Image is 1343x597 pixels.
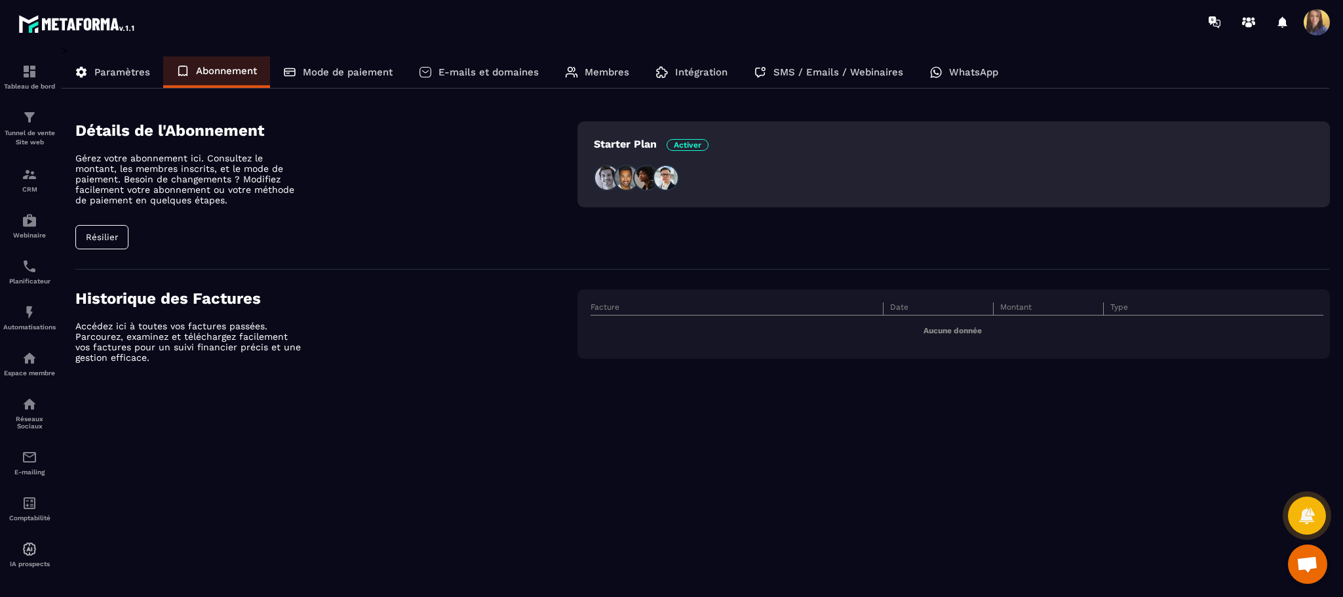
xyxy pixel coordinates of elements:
p: Accédez ici à toutes vos factures passées. Parcourez, examinez et téléchargez facilement vos fact... [75,321,305,363]
p: Comptabilité [3,514,56,522]
button: Résilier [75,225,128,249]
p: Gérez votre abonnement ici. Consultez le montant, les membres inscrits, et le mode de paiement. B... [75,153,305,205]
td: Aucune donnée [591,316,1323,346]
a: formationformationTunnel de vente Site web [3,100,56,157]
img: formation [22,64,37,79]
img: email [22,449,37,465]
a: emailemailE-mailing [3,440,56,485]
img: automations [22,350,37,366]
img: automations [22,213,37,228]
th: Date [884,302,994,316]
img: social-network [22,396,37,412]
p: E-mailing [3,468,56,476]
p: Espace membre [3,369,56,377]
a: accountantaccountantComptabilité [3,485,56,531]
a: social-networksocial-networkRéseaux Sociaux [3,386,56,440]
p: Automatisations [3,323,56,331]
h4: Historique des Factures [75,289,577,308]
a: formationformationCRM [3,157,56,203]
p: Webinaire [3,232,56,239]
p: Membres [585,66,629,78]
h4: Détails de l'Abonnement [75,121,577,140]
p: WhatsApp [949,66,998,78]
img: people3 [633,165,659,191]
p: SMS / Emails / Webinaires [773,66,903,78]
p: Mode de paiement [303,66,393,78]
p: Paramètres [94,66,150,78]
img: logo [18,12,136,35]
img: formation [22,110,37,125]
img: accountant [22,495,37,511]
img: formation [22,167,37,182]
p: Planificateur [3,278,56,285]
img: automations [22,541,37,557]
img: people1 [594,165,620,191]
img: people2 [613,165,640,191]
div: Ouvrir le chat [1288,545,1327,584]
span: Activer [667,139,709,151]
a: formationformationTableau de bord [3,54,56,100]
a: schedulerschedulerPlanificateur [3,249,56,295]
p: IA prospects [3,560,56,567]
img: automations [22,304,37,320]
div: > [62,44,1330,402]
img: scheduler [22,258,37,274]
a: automationsautomationsAutomatisations [3,295,56,340]
p: CRM [3,186,56,193]
p: Starter Plan [594,138,709,150]
th: Montant [994,302,1104,316]
th: Facture [591,302,884,316]
p: Abonnement [196,65,257,77]
p: Tunnel de vente Site web [3,129,56,147]
a: automationsautomationsWebinaire [3,203,56,249]
p: Intégration [675,66,728,78]
th: Type [1103,302,1323,316]
img: people4 [653,165,679,191]
p: E-mails et domaines [438,66,539,78]
a: automationsautomationsEspace membre [3,340,56,386]
p: Réseaux Sociaux [3,415,56,430]
p: Tableau de bord [3,83,56,90]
